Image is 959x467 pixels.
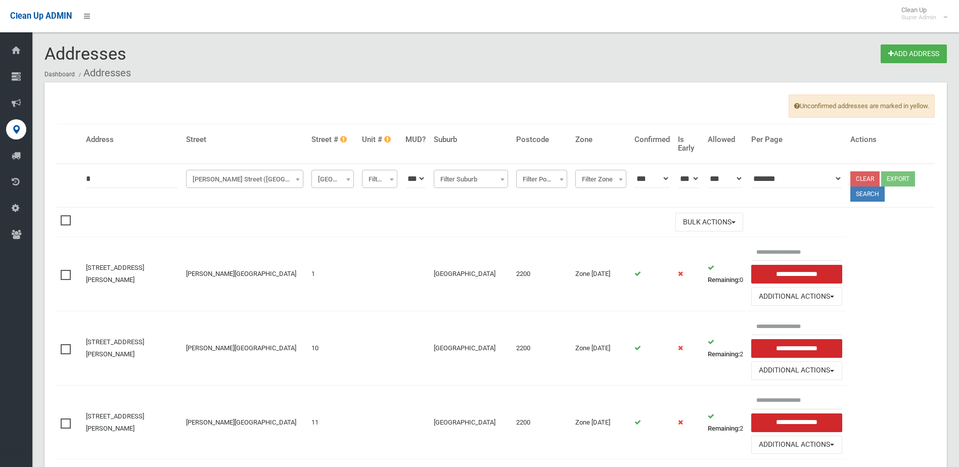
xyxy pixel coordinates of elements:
span: Filter Zone [578,172,624,186]
h4: Zone [575,135,626,144]
a: [STREET_ADDRESS][PERSON_NAME] [86,338,144,358]
small: Super Admin [901,14,936,21]
td: Zone [DATE] [571,311,630,386]
a: Clear [850,171,880,186]
td: [GEOGRAPHIC_DATA] [430,237,513,311]
span: Filter Suburb [436,172,506,186]
td: 2 [704,385,747,459]
span: Norman Street (CONDELL PARK) [189,172,301,186]
strong: Remaining: [708,425,740,432]
span: Clean Up ADMIN [10,11,72,21]
span: Filter Street # [314,172,351,186]
td: [PERSON_NAME][GEOGRAPHIC_DATA] [182,237,307,311]
h4: Allowed [708,135,743,144]
h4: Per Page [751,135,842,144]
td: 2 [704,311,747,386]
td: [GEOGRAPHIC_DATA] [430,311,513,386]
td: 1 [307,237,358,311]
td: Zone [DATE] [571,237,630,311]
button: Additional Actions [751,287,842,306]
h4: MUD? [405,135,426,144]
h4: Street # [311,135,354,144]
span: Filter Street # [311,170,354,188]
td: 2200 [512,311,571,386]
button: Bulk Actions [675,213,743,231]
td: 2200 [512,237,571,311]
td: Zone [DATE] [571,385,630,459]
h4: Actions [850,135,931,144]
td: [PERSON_NAME][GEOGRAPHIC_DATA] [182,311,307,386]
button: Additional Actions [751,361,842,380]
a: [STREET_ADDRESS][PERSON_NAME] [86,412,144,432]
td: 0 [704,237,747,311]
span: Clean Up [896,6,946,21]
a: [STREET_ADDRESS][PERSON_NAME] [86,264,144,284]
strong: Remaining: [708,276,740,284]
td: 10 [307,311,358,386]
span: Filter Suburb [434,170,509,188]
span: Filter Zone [575,170,626,188]
td: 11 [307,385,358,459]
span: Filter Unit # [362,170,397,188]
h4: Confirmed [634,135,670,144]
td: 2200 [512,385,571,459]
strong: Remaining: [708,350,740,358]
span: Norman Street (CONDELL PARK) [186,170,303,188]
td: [GEOGRAPHIC_DATA] [430,385,513,459]
h4: Postcode [516,135,567,144]
span: Addresses [44,43,126,64]
span: Filter Unit # [364,172,395,186]
button: Export [881,171,915,186]
a: Add Address [881,44,947,63]
h4: Street [186,135,303,144]
span: Filter Postcode [516,170,567,188]
span: Unconfirmed addresses are marked in yellow. [789,95,935,118]
h4: Suburb [434,135,509,144]
li: Addresses [76,64,131,82]
h4: Is Early [678,135,700,152]
span: Filter Postcode [519,172,564,186]
h4: Unit # [362,135,397,144]
h4: Address [86,135,178,144]
td: [PERSON_NAME][GEOGRAPHIC_DATA] [182,385,307,459]
a: Dashboard [44,71,75,78]
button: Search [850,186,885,202]
button: Additional Actions [751,436,842,454]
